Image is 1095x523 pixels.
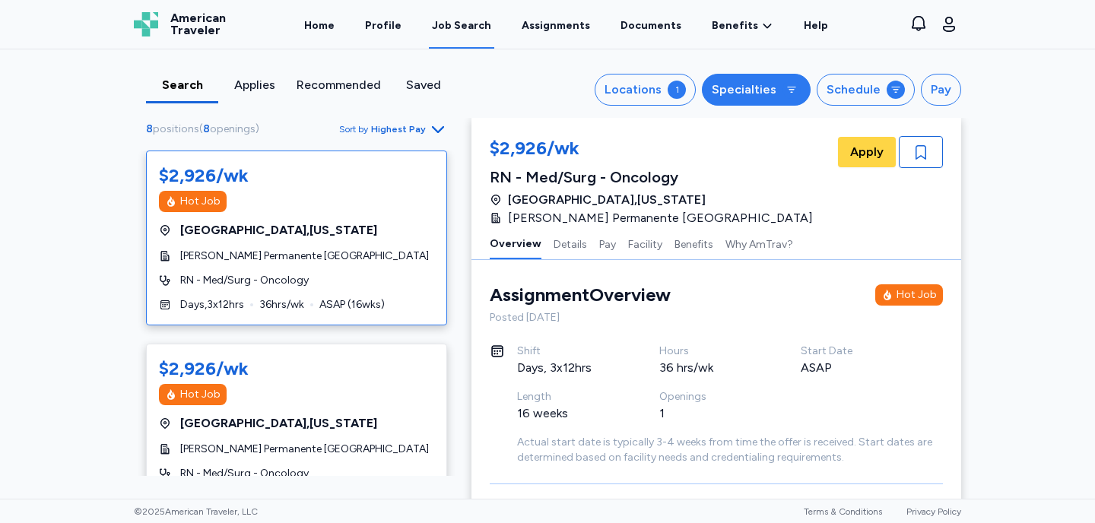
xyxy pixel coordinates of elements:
span: American Traveler [170,12,226,36]
span: [GEOGRAPHIC_DATA] , [US_STATE] [180,221,377,239]
span: ASAP ( 16 wks) [319,297,385,312]
div: Applies [224,76,284,94]
div: Specialties [712,81,776,99]
span: [GEOGRAPHIC_DATA] , [US_STATE] [508,191,706,209]
div: Saved [393,76,453,94]
div: $2,926/wk [490,136,822,163]
div: Assignment Overview [490,283,671,307]
span: openings [210,122,255,135]
span: 8 [203,122,210,135]
div: Hot Job [897,287,937,303]
span: RN - Med/Surg - Oncology [180,273,309,288]
div: ASAP [801,359,906,377]
img: Logo [134,12,158,36]
div: $2,926/wk [159,163,249,188]
button: Schedule [817,74,915,106]
div: RN - Med/Surg - Oncology [490,166,822,188]
button: Details [554,227,587,259]
div: Pay [931,81,951,99]
span: Highest Pay [371,123,426,135]
div: Start Date [801,344,906,359]
button: Overview [490,227,541,259]
span: [PERSON_NAME] Permanente [GEOGRAPHIC_DATA] [180,442,429,457]
div: 36 hrs/wk [659,359,765,377]
div: Shift [517,344,623,359]
span: RN - Med/Surg - Oncology [180,466,309,481]
span: [PERSON_NAME] Permanente [GEOGRAPHIC_DATA] [180,249,429,264]
div: Recommended [297,76,381,94]
button: Pay [599,227,616,259]
a: Benefits [712,18,773,33]
span: Benefits [712,18,758,33]
div: Actual start date is typically 3-4 weeks from time the offer is received. Start dates are determi... [517,435,943,465]
div: Schedule [827,81,881,99]
button: Pay [921,74,961,106]
div: 1 [668,81,686,99]
span: Days , 3 x 12 hrs [180,297,244,312]
span: 36 hrs/wk [259,297,304,312]
div: Hours [659,344,765,359]
div: 1 [659,404,765,423]
span: Apply [850,143,884,161]
a: Terms & Conditions [804,506,882,517]
div: Posted [DATE] [490,310,943,325]
span: positions [153,122,199,135]
a: Privacy Policy [906,506,961,517]
button: Specialties [702,74,811,106]
span: [GEOGRAPHIC_DATA] , [US_STATE] [180,414,377,433]
button: Apply [838,137,896,167]
div: Job Search [432,18,491,33]
div: $2,926/wk [159,357,249,381]
span: Sort by [339,123,368,135]
div: 16 weeks [517,404,623,423]
div: Locations [605,81,662,99]
div: ( ) [146,122,265,137]
div: Openings [659,389,765,404]
div: Days, 3x12hrs [517,359,623,377]
button: Sort byHighest Pay [339,120,447,138]
a: Job Search [429,2,494,49]
button: Locations1 [595,74,696,106]
div: Hot Job [180,387,221,402]
button: Why AmTrav? [725,227,793,259]
span: 8 [146,122,153,135]
div: Search [152,76,212,94]
span: © 2025 American Traveler, LLC [134,506,258,518]
div: Hot Job [180,194,221,209]
button: Facility [628,227,662,259]
span: [PERSON_NAME] Permanente [GEOGRAPHIC_DATA] [508,209,813,227]
button: Benefits [674,227,713,259]
div: Length [517,389,623,404]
